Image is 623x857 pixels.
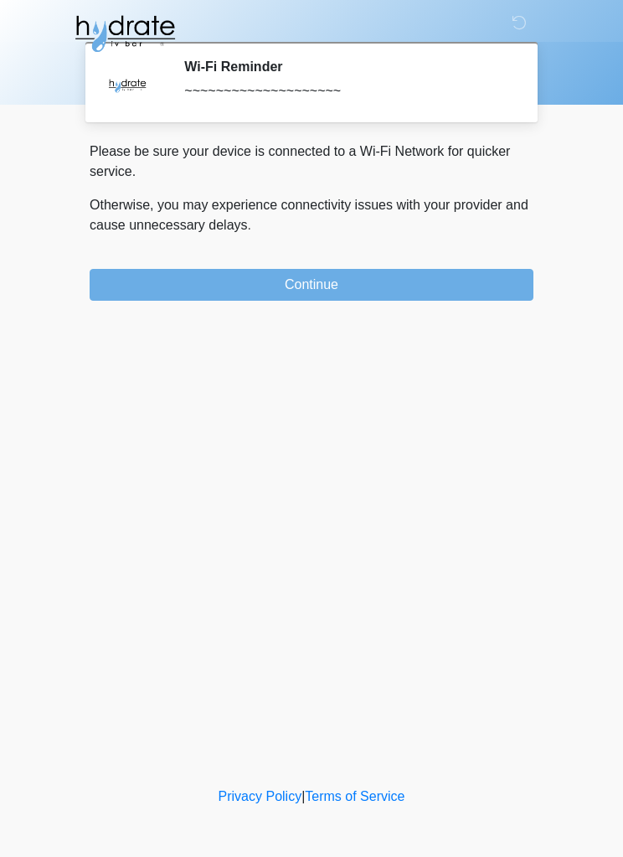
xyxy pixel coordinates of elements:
p: Please be sure your device is connected to a Wi-Fi Network for quicker service. [90,142,533,182]
button: Continue [90,269,533,301]
img: Agent Avatar [102,59,152,109]
div: ~~~~~~~~~~~~~~~~~~~~ [184,81,508,101]
a: Terms of Service [305,789,404,803]
span: . [248,218,251,232]
p: Otherwise, you may experience connectivity issues with your provider and cause unnecessary delays [90,195,533,235]
a: Privacy Policy [219,789,302,803]
a: | [301,789,305,803]
img: Hydrate IV Bar - Glendale Logo [73,13,177,54]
